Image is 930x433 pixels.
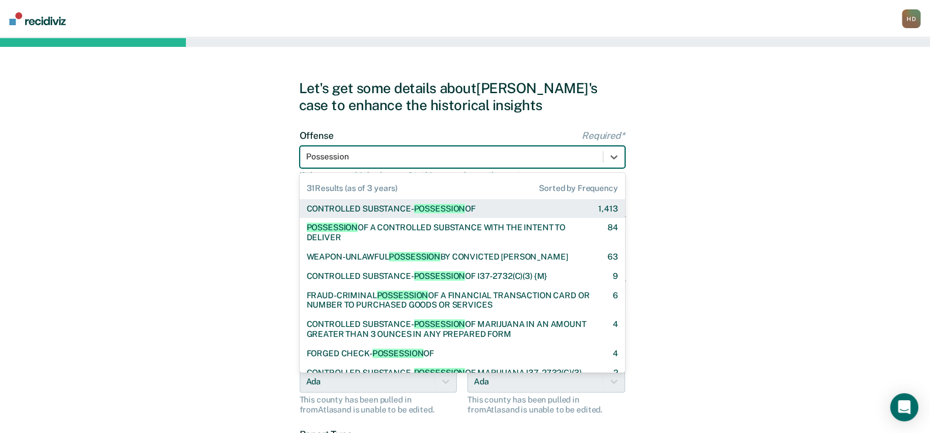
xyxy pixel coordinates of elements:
[582,213,625,224] span: Required*
[307,319,592,339] div: CONTROLLED SUBSTANCE- OF MARIJUANA IN AN AMOUNT GREATER THAN 3 OUNCES IN ANY PREPARED FORM
[902,9,921,28] button: HD
[613,368,618,388] div: 2
[607,223,618,243] div: 84
[377,291,429,300] span: POSSESSION
[300,278,625,289] label: LSI-R Score
[299,80,632,114] div: Let's get some details about [PERSON_NAME]'s case to enhance the historical insights
[307,223,587,243] div: OF A CONTROLLED SUBSTANCE WITH THE INTENT TO DELIVER
[582,130,625,141] span: Required*
[300,395,457,415] div: This county has been pulled in from Atlas and is unable to be edited.
[598,204,617,214] div: 1,413
[414,204,466,213] span: POSSESSION
[613,319,618,339] div: 4
[467,395,625,415] div: This county has been pulled in from Atlas and is unable to be edited.
[613,271,618,281] div: 9
[307,183,398,193] span: 31 Results (as of 3 years)
[539,183,617,193] span: Sorted by Frequency
[414,271,466,281] span: POSSESSION
[307,368,593,388] div: CONTROLLED SUBSTANCE- OF MARIJUANA I37-2732(C)(3) {M}{MARIJUANA}
[307,223,358,232] span: POSSESSION
[582,278,625,289] span: Required*
[300,213,625,224] label: Gender
[307,271,548,281] div: CONTROLLED SUBSTANCE- OF I37-2732(C)(3) {M}
[300,130,625,141] label: Offense
[9,12,66,25] img: Recidiviz
[607,252,618,262] div: 63
[389,252,440,261] span: POSSESSION
[300,171,625,180] div: If there are multiple charges for this case, choose the most severe
[613,291,618,311] div: 6
[307,291,592,311] div: FRAUD-CRIMINAL OF A FINANCIAL TRANSACTION CARD OR NUMBER TO PURCHASED GOODS OR SERVICES
[372,349,424,358] span: POSSESSION
[307,349,435,359] div: FORGED CHECK- OF
[307,204,476,214] div: CONTROLLED SUBSTANCE- OF
[414,319,466,329] span: POSSESSION
[902,9,921,28] div: H D
[307,252,568,262] div: WEAPON-UNLAWFUL BY CONVICTED [PERSON_NAME]
[613,349,618,359] div: 4
[890,393,918,421] div: Open Intercom Messenger
[414,368,466,377] span: POSSESSION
